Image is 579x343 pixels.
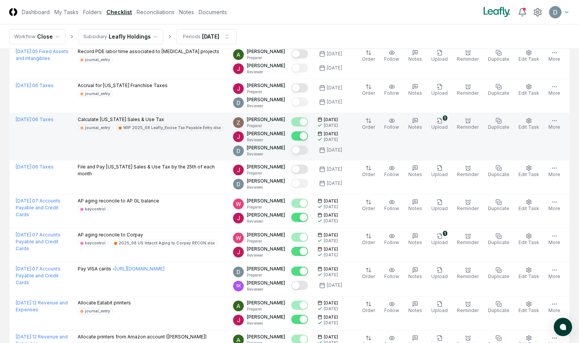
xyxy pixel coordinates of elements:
span: Edit Task [519,56,539,62]
button: Upload [430,163,449,180]
button: Mark complete [291,83,308,92]
span: Order [362,239,375,245]
a: Folders [83,8,102,16]
button: Mark complete [291,267,308,276]
button: Follow [383,163,401,180]
button: More [547,163,562,180]
button: Upload [430,197,449,214]
p: [PERSON_NAME] [247,280,285,286]
button: 1Upload [430,116,449,132]
span: Edit Task [519,171,539,177]
p: Reviewer [247,103,285,109]
span: Notes [408,205,422,211]
span: Follow [384,56,399,62]
p: AP aging reconcile to AP GL balance [78,197,159,204]
button: Follow [383,265,401,282]
span: Duplicate [488,124,509,130]
div: keycontrol [85,206,106,212]
img: ACg8ocJfBSitaon9c985KWe3swqK2kElzkAv-sHk65QWxGQz4ldowg=s96-c [233,247,244,257]
span: SK [236,283,241,289]
p: [PERSON_NAME] [247,314,285,320]
span: Order [362,307,375,313]
div: 1 [443,115,447,121]
span: Upload [431,307,448,313]
p: [PERSON_NAME] [247,265,285,272]
p: Reviewer [247,137,285,143]
span: Follow [384,90,399,96]
div: journal_entry [85,91,110,97]
button: Edit Task [517,197,541,214]
button: Mark complete [291,281,308,290]
p: Preparer [247,306,285,312]
span: [DATE] [324,117,338,123]
span: Notes [408,239,422,245]
p: Accrual for [US_STATE] Franchise Taxes [78,82,168,89]
button: Upload [430,82,449,98]
button: Order [360,265,377,282]
p: Preparer [247,55,285,61]
p: [PERSON_NAME] [247,197,285,204]
button: Order [360,48,377,64]
img: ACg8ocLeIi4Jlns6Fsr4lO0wQ1XJrFQvF4yUjbLrd1AsCAOmrfa1KQ=s96-c [233,146,244,156]
p: AP aging reconcile to Corpay [78,231,217,238]
span: Order [362,124,375,130]
button: Upload [430,265,449,282]
div: 2025_08 US Intacct Aging to Corpay RECON.xlsx [119,240,215,246]
span: Upload [431,171,448,177]
button: Order [360,163,377,180]
span: [DATE] [324,314,338,320]
div: [DATE] [327,65,342,71]
a: Reconciliations [137,8,175,16]
button: Mark complete [291,97,308,107]
span: Reminder [457,124,479,130]
button: Edit Task [517,299,541,315]
span: Reminder [457,307,479,313]
button: Mark complete [291,213,308,222]
span: Edit Task [519,124,539,130]
button: More [547,231,562,248]
div: [DATE] [324,272,338,278]
span: [DATE] [324,300,338,306]
span: Edit Task [519,205,539,211]
img: ACg8ocJfBSitaon9c985KWe3swqK2kElzkAv-sHk65QWxGQz4ldowg=s96-c [233,315,244,325]
img: ACg8ocIceHSWyQfagGvDoxhDyw_3B2kX-HJcUhl_gb0t8GGG-Ydwuw=s96-c [233,199,244,209]
button: More [547,197,562,214]
p: Pay VISA cards - [78,265,165,272]
span: Notes [408,171,422,177]
span: Duplicate [488,171,509,177]
span: Upload [431,90,448,96]
button: Reminder [455,197,480,214]
div: [DATE] [324,320,338,326]
div: [DATE] [327,84,342,91]
span: Upload [431,56,448,62]
span: [DATE] [324,266,338,272]
div: [DATE] [327,282,342,289]
div: journal_entry [85,308,110,314]
span: Reminder [457,239,479,245]
div: Subsidiary [83,33,107,40]
span: Edit Task [519,239,539,245]
button: Duplicate [486,116,511,132]
button: Periods[DATE] [176,29,236,44]
a: [DATE]:07 Accounts Payable and Credit Cards [16,266,60,285]
span: [DATE] [324,334,338,340]
p: Preparer [247,238,285,244]
span: Reminder [457,205,479,211]
button: Upload [430,48,449,64]
button: Order [360,197,377,214]
span: [DATE] : [16,266,32,272]
button: Mark complete [291,117,308,126]
div: journal_entry [85,125,110,131]
button: Mark complete [291,49,308,58]
button: Reminder [455,231,480,248]
button: Mark complete [291,233,308,242]
span: Upload [431,205,448,211]
span: [DATE] : [16,116,32,122]
button: Notes [407,197,424,214]
button: Upload [430,299,449,315]
button: Mark complete [291,131,308,141]
p: [PERSON_NAME] [247,62,285,69]
div: keycontrol [85,240,106,246]
button: Mark complete [291,63,308,73]
button: Order [360,299,377,315]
